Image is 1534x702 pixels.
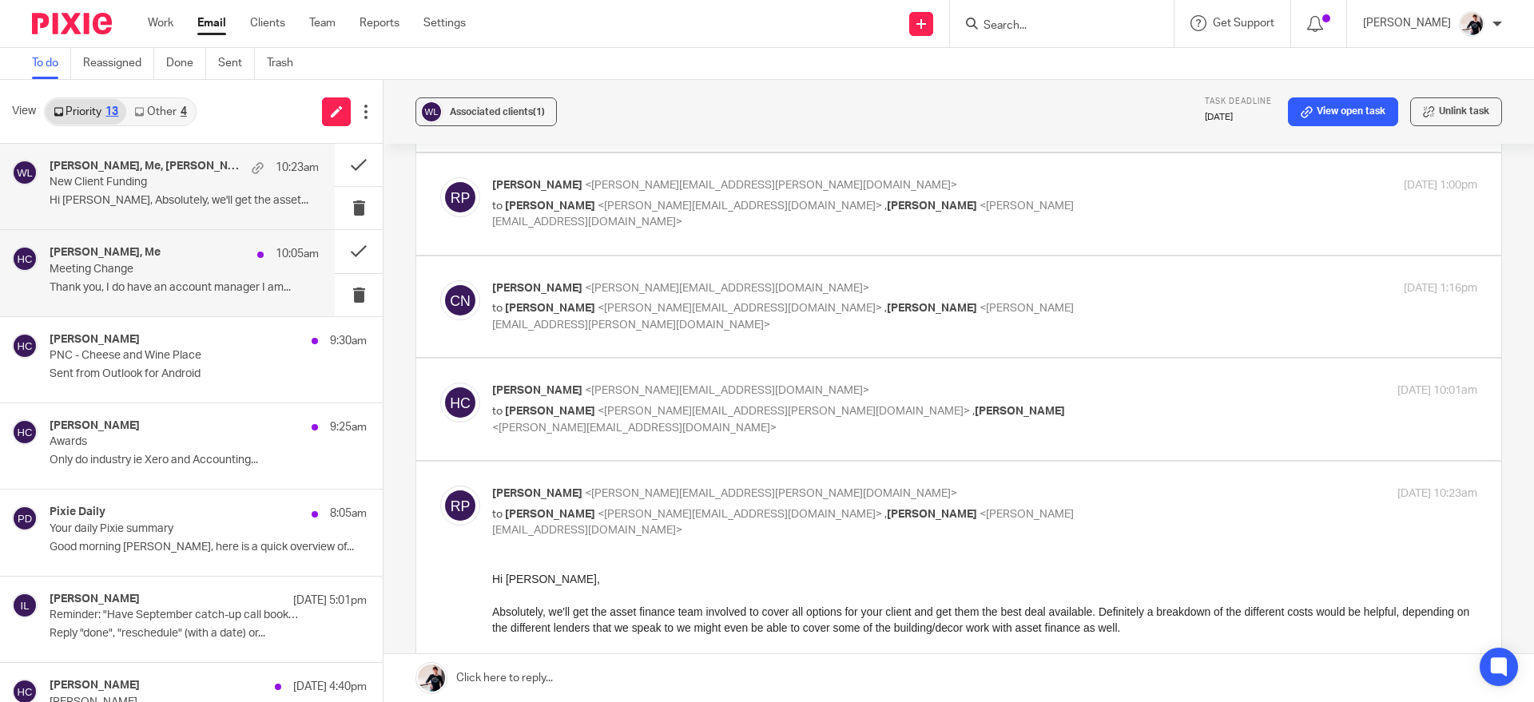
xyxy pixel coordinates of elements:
[50,349,304,363] p: PNC - Cheese and Wine Place
[975,406,1065,417] span: [PERSON_NAME]
[126,99,194,125] a: Other4
[492,303,1074,331] span: <[PERSON_NAME][EMAIL_ADDRESS][PERSON_NAME][DOMAIN_NAME]>
[24,331,107,343] a: [DOMAIN_NAME]
[50,281,319,295] p: Thank you, I do have an account manager I am...
[1205,97,1272,105] span: Task deadline
[50,679,140,692] h4: [PERSON_NAME]
[24,287,78,298] a: 02035143044
[492,303,503,314] span: to
[440,177,480,217] img: svg%3E
[50,627,367,641] p: Reply "done", "reschedule" (with a date) or...
[32,13,112,34] img: Pixie
[492,283,582,294] span: [PERSON_NAME]
[12,419,38,445] img: svg%3E
[1363,15,1451,31] p: [PERSON_NAME]
[50,435,304,449] p: Awards
[1404,177,1477,194] p: [DATE] 1:00pm
[884,509,887,520] span: ,
[50,506,105,519] h4: Pixie Daily
[505,303,595,314] span: [PERSON_NAME]
[293,593,367,609] p: [DATE] 5:01pm
[50,593,140,606] h4: [PERSON_NAME]
[492,422,777,434] span: <[PERSON_NAME][EMAIL_ADDRESS][DOMAIN_NAME]>
[12,333,38,359] img: svg%3E
[505,406,595,417] span: [PERSON_NAME]
[309,15,336,31] a: Team
[360,15,399,31] a: Reports
[166,48,206,79] a: Done
[50,246,161,260] h4: [PERSON_NAME], Me
[148,15,173,31] a: Work
[505,509,595,520] span: [PERSON_NAME]
[887,303,977,314] span: [PERSON_NAME]
[492,180,582,191] span: [PERSON_NAME]
[276,246,319,262] p: 10:05am
[598,200,882,212] span: <[PERSON_NAME][EMAIL_ADDRESS][DOMAIN_NAME]>
[972,406,975,417] span: ,
[267,48,305,79] a: Trash
[83,48,154,79] a: Reassigned
[415,97,557,126] button: Associated clients(1)
[250,15,285,31] a: Clients
[50,333,140,347] h4: [PERSON_NAME]
[1213,18,1274,29] span: Get Support
[887,509,977,520] span: [PERSON_NAME]
[598,509,882,520] span: <[PERSON_NAME][EMAIL_ADDRESS][DOMAIN_NAME]>
[492,488,582,499] span: [PERSON_NAME]
[1205,111,1272,124] p: [DATE]
[585,488,957,499] span: <[PERSON_NAME][EMAIL_ADDRESS][PERSON_NAME][DOMAIN_NAME]>
[887,200,977,212] span: [PERSON_NAME]
[50,609,304,622] p: Reminder: "Have September catch-up call booked with [PERSON_NAME]" is due [DATE][DATE] 5:00pm
[24,307,81,322] div: 7378 140493
[1288,97,1398,126] a: View open task
[492,200,503,212] span: to
[1410,97,1502,126] button: Unlink task
[50,454,367,467] p: Only do industry ie Xero and Accounting...
[105,106,118,117] div: 13
[330,333,367,349] p: 9:30am
[50,522,304,536] p: Your daily Pixie summary
[50,541,367,554] p: Good morning [PERSON_NAME], here is a quick overview of...
[492,509,503,520] span: to
[492,385,582,396] span: [PERSON_NAME]
[1404,280,1477,297] p: [DATE] 1:16pm
[50,194,319,208] p: Hi [PERSON_NAME], Absolutely, we'll get the asset...
[24,351,186,428] div: [GEOGRAPHIC_DATA] | [GEOGRAPHIC_DATA] | [GEOGRAPHIC_DATA] | [GEOGRAPHIC_DATA] | [GEOGRAPHIC_DATA]...
[533,107,545,117] span: (1)
[12,506,38,531] img: svg%3E
[440,486,480,526] img: svg%3E
[50,263,265,276] p: Meeting Change
[440,280,480,320] img: svg%3E
[12,160,38,185] img: svg%3E
[230,292,383,348] img: Swoop Funding
[32,48,71,79] a: To do
[197,15,226,31] a: Email
[46,99,126,125] a: Priority13
[982,19,1126,34] input: Search
[450,107,545,117] span: Associated clients
[419,100,443,124] img: svg%3E
[50,419,140,433] h4: [PERSON_NAME]
[585,385,869,396] span: <[PERSON_NAME][EMAIL_ADDRESS][DOMAIN_NAME]>
[230,349,372,424] img: Deloitte
[50,367,367,381] p: Sent from Outlook for Android
[423,15,466,31] a: Settings
[492,406,503,417] span: to
[585,180,957,191] span: <[PERSON_NAME][EMAIL_ADDRESS][PERSON_NAME][DOMAIN_NAME]>
[181,106,187,117] div: 4
[598,303,882,314] span: <[PERSON_NAME][EMAIL_ADDRESS][DOMAIN_NAME]>
[1459,11,1484,37] img: AV307615.jpg
[1397,486,1477,502] p: [DATE] 10:23am
[585,283,869,294] span: <[PERSON_NAME][EMAIL_ADDRESS][DOMAIN_NAME]>
[50,176,265,189] p: New Client Funding
[12,246,38,272] img: svg%3E
[884,200,887,212] span: ,
[12,103,36,120] span: View
[1397,383,1477,399] p: [DATE] 10:01am
[50,160,244,173] h4: [PERSON_NAME], Me, [PERSON_NAME]
[24,309,29,320] a: 0
[276,160,319,176] p: 10:23am
[440,383,480,422] img: svg%3E
[12,593,38,618] img: svg%3E
[293,679,367,695] p: [DATE] 4:40pm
